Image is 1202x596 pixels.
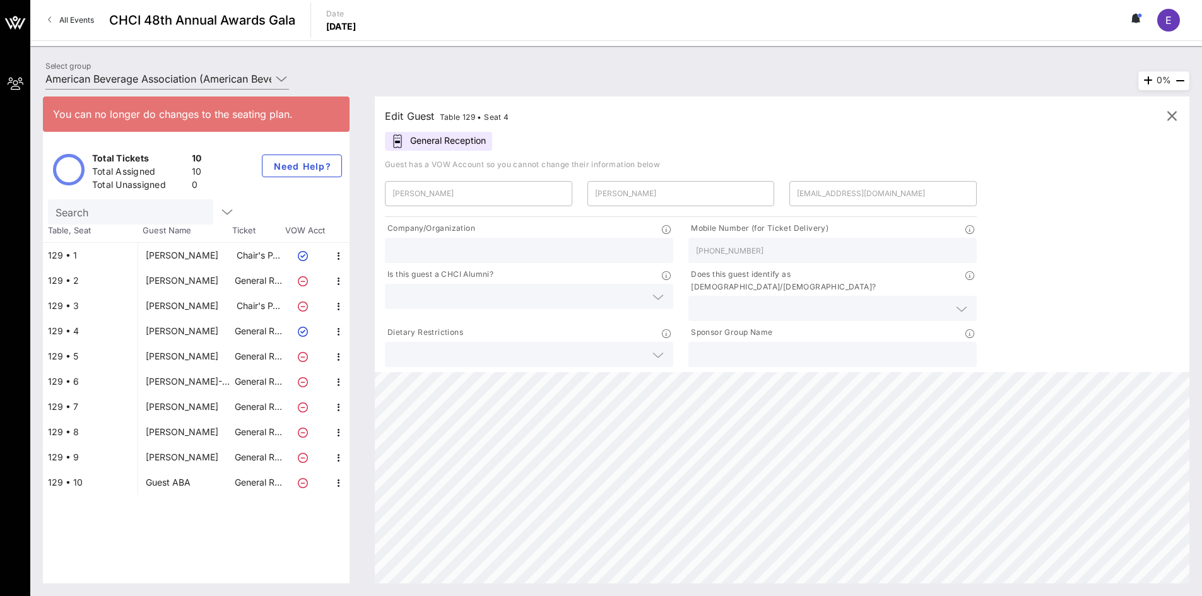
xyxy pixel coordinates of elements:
[1138,71,1189,90] div: 0%
[1157,9,1180,32] div: E
[146,293,218,318] div: Kevin Keane
[233,419,283,445] p: General R…
[326,20,356,33] p: [DATE]
[233,470,283,495] p: General R…
[233,369,283,394] p: General R…
[392,184,565,204] input: First Name*
[43,470,138,495] div: 129 • 10
[385,326,463,339] p: Dietary Restrictions
[233,293,283,318] p: Chair's P…
[146,394,218,419] div: Emily Smith
[233,445,283,470] p: General R…
[595,184,767,204] input: Last Name*
[109,11,295,30] span: CHCI 48th Annual Awards Gala
[43,225,138,237] span: Table, Seat
[688,222,828,235] p: Mobile Number (for Ticket Delivery)
[146,369,233,394] div: Ruth Hurtado-Day
[233,394,283,419] p: General R…
[43,293,138,318] div: 129 • 3
[146,268,218,293] div: Neal Patel
[43,318,138,344] div: 129 • 4
[146,419,218,445] div: Elizabeth Yepes
[146,445,218,470] div: Isidoro Hazbun
[43,369,138,394] div: 129 • 6
[146,318,218,344] div: Emily Smith
[233,268,283,293] p: General R…
[43,344,138,369] div: 129 • 5
[45,61,91,71] label: Select group
[138,225,232,237] span: Guest Name
[233,243,283,268] p: Chair's P…
[43,268,138,293] div: 129 • 2
[688,326,772,339] p: Sponsor Group Name
[192,165,202,181] div: 10
[1165,14,1172,26] span: E
[262,155,342,177] button: Need Help?
[59,15,94,25] span: All Events
[688,268,965,293] p: Does this guest identify as [DEMOGRAPHIC_DATA]/[DEMOGRAPHIC_DATA]?
[385,222,475,235] p: Company/Organization
[233,318,283,344] p: General R…
[797,184,969,204] input: Email*
[385,107,509,125] div: Edit Guest
[53,107,339,122] div: You can no longer do changes to the seating plan.
[232,225,283,237] span: Ticket
[43,394,138,419] div: 129 • 7
[273,161,331,172] span: Need Help?
[385,132,492,151] div: General Reception
[92,152,187,168] div: Total Tickets
[385,268,493,281] p: Is this guest a CHCI Alumni?
[92,178,187,194] div: Total Unassigned
[146,243,218,268] div: Franklin Davis
[385,158,1179,171] p: Guest has a VOW Account so you cannot change their information below
[146,470,191,495] div: Guest ABA
[192,178,202,194] div: 0
[326,8,356,20] p: Date
[440,112,509,122] span: Table 129 • Seat 4
[43,243,138,268] div: 129 • 1
[283,225,327,237] span: VOW Acct
[43,445,138,470] div: 129 • 9
[192,152,202,168] div: 10
[146,344,218,369] div: Joe Trivette
[233,344,283,369] p: General R…
[40,10,102,30] a: All Events
[43,419,138,445] div: 129 • 8
[92,165,187,181] div: Total Assigned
